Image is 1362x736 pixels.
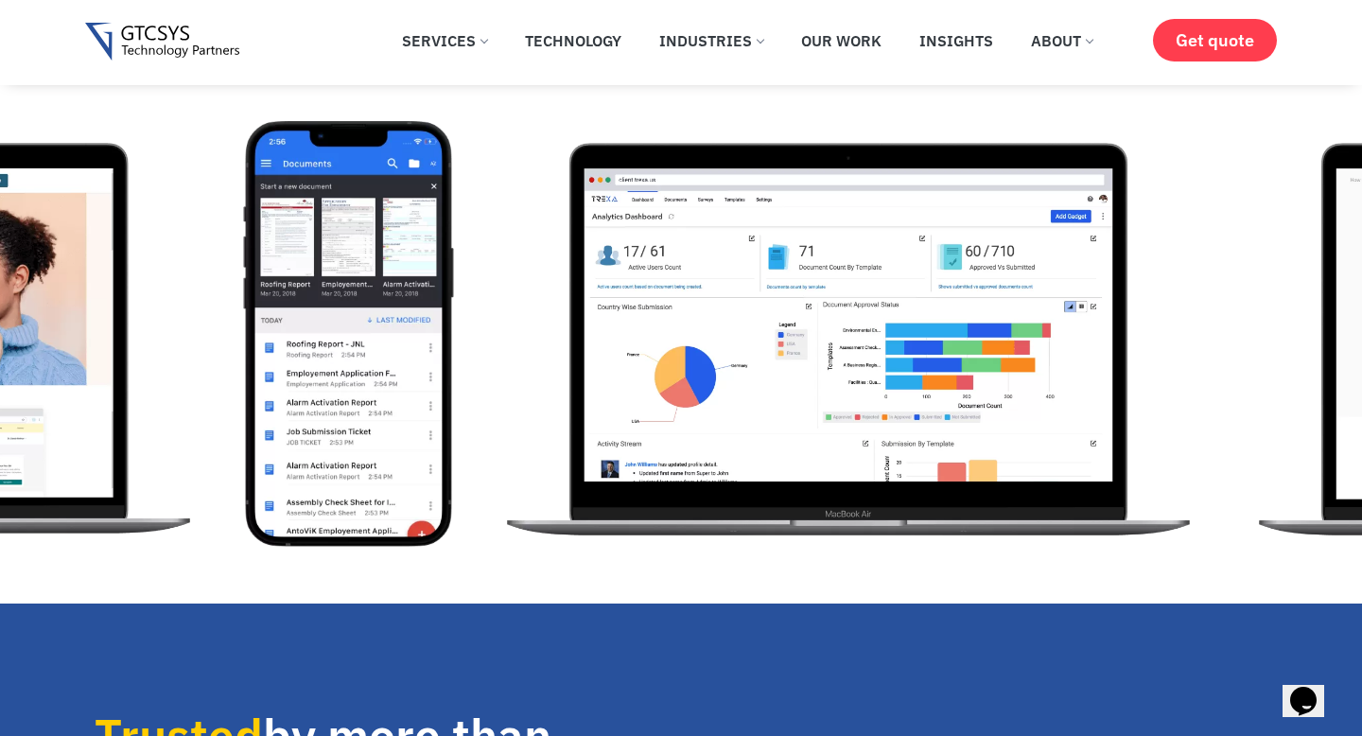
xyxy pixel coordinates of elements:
iframe: To enrich screen reader interactions, please activate Accessibility in Grammarly extension settings [1283,660,1343,717]
div: 3 / 12 [491,121,1244,547]
img: Gtcsys logo [85,23,239,61]
a: Insights [905,20,1007,61]
div: 2 / 12 [243,121,491,547]
a: Get quote [1153,19,1277,61]
img: Trexa mobile app by the Best Web and Mobile App Development Company [243,121,453,547]
a: Our Work [787,20,896,61]
span: Get quote [1176,30,1254,50]
img: Mac Trexa App developed by the Best Web and Mobile App Development Company [491,121,1206,547]
a: Technology [511,20,636,61]
a: Industries [645,20,777,61]
a: About [1017,20,1107,61]
a: Services [388,20,501,61]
